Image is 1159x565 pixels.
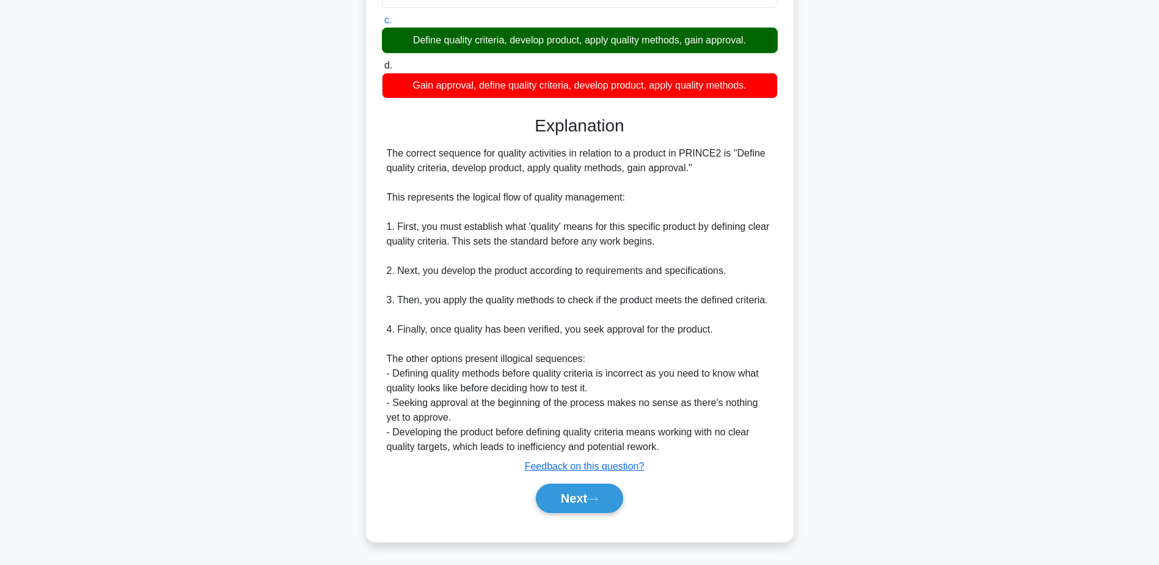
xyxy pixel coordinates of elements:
[384,60,392,70] span: d.
[525,461,645,471] a: Feedback on this question?
[389,116,770,136] h3: Explanation
[382,73,778,98] div: Gain approval, define quality criteria, develop product, apply quality methods.
[387,146,773,454] div: The correct sequence for quality activities in relation to a product in PRINCE2 is "Define qualit...
[382,28,778,53] div: Define quality criteria, develop product, apply quality methods, gain approval.
[384,15,392,25] span: c.
[536,484,623,513] button: Next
